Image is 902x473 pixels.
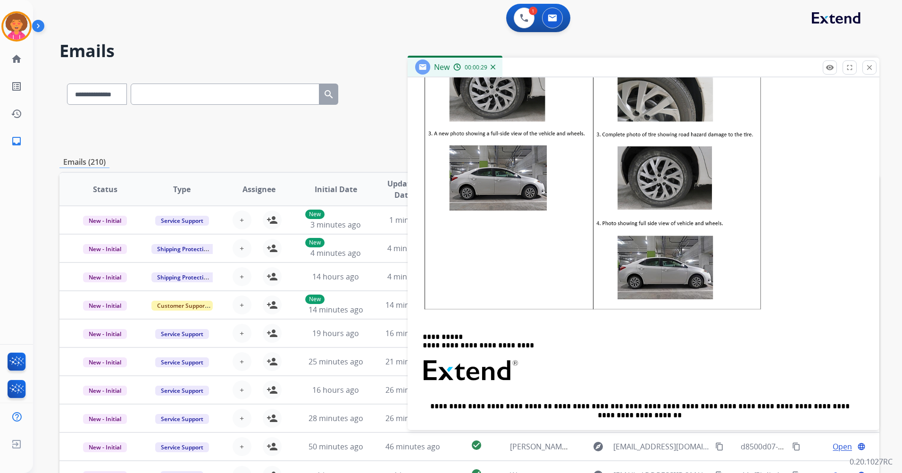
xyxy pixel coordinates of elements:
[233,380,251,399] button: +
[11,53,22,65] mat-icon: home
[529,7,537,15] div: 1
[865,63,874,72] mat-icon: close
[857,442,866,451] mat-icon: language
[83,414,127,424] span: New - Initial
[267,356,278,367] mat-icon: person_add
[83,216,127,226] span: New - Initial
[267,243,278,254] mat-icon: person_add
[385,413,440,423] span: 26 minutes ago
[387,271,438,282] span: 4 minutes ago
[387,243,438,253] span: 4 minutes ago
[845,63,854,72] mat-icon: fullscreen
[471,439,482,451] mat-icon: check_circle
[323,89,334,100] mat-icon: search
[310,220,361,230] span: 3 minutes ago
[305,295,325,304] p: New
[240,328,244,339] span: +
[385,441,440,452] span: 46 minutes ago
[240,384,244,396] span: +
[240,299,244,311] span: +
[83,386,127,396] span: New - Initial
[3,13,30,40] img: avatar
[155,357,209,367] span: Service Support
[385,300,440,310] span: 14 minutes ago
[309,304,363,315] span: 14 minutes ago
[233,352,251,371] button: +
[83,244,127,254] span: New - Initial
[593,441,604,452] mat-icon: explore
[434,62,450,72] span: New
[312,271,359,282] span: 14 hours ago
[233,211,251,229] button: +
[309,356,363,367] span: 25 minutes ago
[510,441,641,452] span: [PERSON_NAME] Claim 1-8304861955
[389,215,436,225] span: 1 minute ago
[151,244,216,254] span: Shipping Protection
[233,409,251,428] button: +
[267,441,278,452] mat-icon: person_add
[173,184,191,195] span: Type
[792,442,801,451] mat-icon: content_copy
[240,413,244,424] span: +
[312,385,359,395] span: 16 hours ago
[155,216,209,226] span: Service Support
[83,301,127,311] span: New - Initial
[310,248,361,258] span: 4 minutes ago
[155,442,209,452] span: Service Support
[155,329,209,339] span: Service Support
[267,384,278,396] mat-icon: person_add
[715,442,724,451] mat-icon: content_copy
[385,385,440,395] span: 26 minutes ago
[305,238,325,247] p: New
[267,299,278,311] mat-icon: person_add
[312,328,359,338] span: 19 hours ago
[93,184,117,195] span: Status
[83,272,127,282] span: New - Initial
[240,356,244,367] span: +
[11,108,22,119] mat-icon: history
[83,442,127,452] span: New - Initial
[382,178,425,201] span: Updated Date
[233,324,251,343] button: +
[309,413,363,423] span: 28 minutes ago
[151,272,216,282] span: Shipping Protection
[83,357,127,367] span: New - Initial
[240,271,244,282] span: +
[309,441,363,452] span: 50 minutes ago
[151,301,213,311] span: Customer Support
[315,184,357,195] span: Initial Date
[385,356,440,367] span: 21 minutes ago
[11,81,22,92] mat-icon: list_alt
[59,156,109,168] p: Emails (210)
[613,441,710,452] span: [EMAIL_ADDRESS][DOMAIN_NAME][DATE]
[59,42,879,60] h2: Emails
[233,296,251,314] button: +
[267,214,278,226] mat-icon: person_add
[11,135,22,147] mat-icon: inbox
[155,414,209,424] span: Service Support
[826,63,834,72] mat-icon: remove_red_eye
[465,64,487,71] span: 00:00:29
[242,184,276,195] span: Assignee
[267,413,278,424] mat-icon: person_add
[83,329,127,339] span: New - Initial
[233,267,251,286] button: +
[305,210,325,219] p: New
[233,437,251,456] button: +
[741,441,885,452] span: d8500d07-3ae7-4113-a2b9-9ae57f084425
[385,328,440,338] span: 16 minutes ago
[850,456,893,467] p: 0.20.1027RC
[240,214,244,226] span: +
[240,243,244,254] span: +
[267,271,278,282] mat-icon: person_add
[240,441,244,452] span: +
[233,239,251,258] button: +
[833,441,852,452] span: Open
[267,328,278,339] mat-icon: person_add
[155,386,209,396] span: Service Support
